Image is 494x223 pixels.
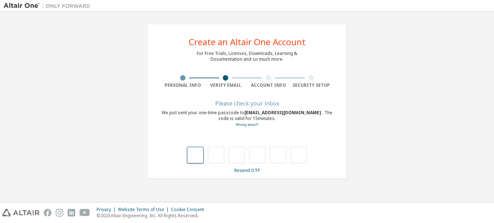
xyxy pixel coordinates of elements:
img: altair_logo.svg [2,209,39,216]
a: Resend OTP [234,167,260,173]
div: For Free Trials, Licenses, Downloads, Learning & Documentation and so much more. [197,51,297,62]
div: Create an Altair One Account [189,38,306,46]
img: instagram.svg [56,209,63,216]
div: Personal Info [161,82,204,88]
div: Cookie Consent [171,207,208,213]
div: Verify Email [204,82,247,88]
img: facebook.svg [44,209,51,216]
a: Go back to the registration form [236,122,258,127]
div: Security Setup [290,82,333,88]
div: Please check your inbox [161,101,333,106]
img: linkedin.svg [68,209,75,216]
div: Account Info [247,82,290,88]
img: youtube.svg [80,209,90,216]
div: Website Terms of Use [118,207,171,213]
div: We just sent your one-time passcode to . The code is valid for 15 minutes. [161,110,333,128]
span: [EMAIL_ADDRESS][DOMAIN_NAME] [244,110,322,116]
img: Altair One [4,2,94,9]
p: © 2025 Altair Engineering, Inc. All Rights Reserved. [97,213,208,219]
div: Privacy [97,207,118,213]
